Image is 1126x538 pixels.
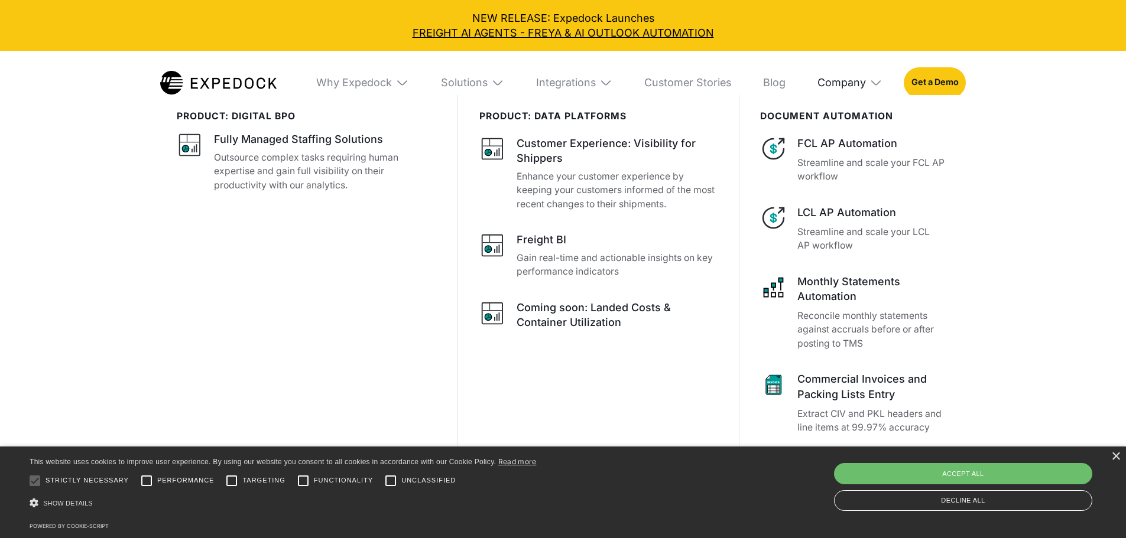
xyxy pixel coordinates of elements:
div: Company [807,51,893,115]
p: Gain real-time and actionable insights on key performance indicators [517,251,718,279]
div: Coming soon: Landed Costs & Container Utilization [517,300,718,330]
div: Customer Experience: Visibility for Shippers [517,136,718,165]
a: Powered by cookie-script [30,523,109,529]
a: Freight BIGain real-time and actionable insights on key performance indicators [479,232,718,279]
p: Reconcile monthly statements against accruals before or after posting to TMS [797,309,949,351]
div: Why Expedock [306,51,419,115]
a: Commercial Invoices and Packing Lists EntryExtract CIV and PKL headers and line items at 99.97% a... [760,371,949,434]
div: Integrations [525,51,623,115]
a: Customer Experience: Visibility for ShippersEnhance your customer experience by keeping your cust... [479,136,718,211]
span: This website uses cookies to improve user experience. By using our website you consent to all coo... [30,458,496,466]
p: Streamline and scale your LCL AP workflow [797,225,949,253]
div: FCL AP Automation [797,136,949,151]
div: Commercial Invoices and Packing Lists Entry [797,371,949,401]
a: Get a Demo [904,67,966,98]
p: Extract CIV and PKL headers and line items at 99.97% accuracy [797,407,949,435]
div: Integrations [536,76,596,89]
div: Freight BI [517,232,566,247]
a: LCL AP AutomationStreamline and scale your LCL AP workflow [760,205,949,253]
div: Show details [30,494,537,513]
span: Performance [157,475,215,485]
div: product: digital bpo [177,111,436,122]
span: Functionality [314,475,373,485]
span: Unclassified [401,475,456,485]
div: PRODUCT: data platforms [479,111,718,122]
a: Blog [752,51,796,115]
a: Read more [498,457,537,466]
div: Company [817,76,866,89]
iframe: Chat Widget [929,410,1126,538]
span: Strictly necessary [46,475,129,485]
a: FREIGHT AI AGENTS - FREYA & AI OUTLOOK AUTOMATION [11,25,1115,40]
div: document automation [760,111,949,122]
a: Customer Stories [634,51,742,115]
p: Outsource complex tasks requiring human expertise and gain full visibility on their productivity ... [214,151,437,193]
span: Targeting [242,475,285,485]
span: Show details [43,500,93,507]
div: Why Expedock [316,76,392,89]
a: Coming soon: Landed Costs & Container Utilization [479,300,718,334]
div: Solutions [430,51,515,115]
p: Streamline and scale your FCL AP workflow [797,156,949,184]
a: FCL AP AutomationStreamline and scale your FCL AP workflow [760,136,949,184]
div: NEW RELEASE: Expedock Launches [11,11,1115,40]
p: Enhance your customer experience by keeping your customers informed of the most recent changes to... [517,169,718,211]
a: Monthly Statements AutomationReconcile monthly statements against accruals before or after postin... [760,274,949,351]
div: Decline all [834,490,1092,511]
div: Solutions [441,76,488,89]
div: Fully Managed Staffing Solutions [214,132,383,146]
a: Fully Managed Staffing SolutionsOutsource complex tasks requiring human expertise and gain full v... [177,132,436,192]
div: Accept all [834,463,1092,484]
div: LCL AP Automation [797,205,949,220]
div: Monthly Statements Automation [797,274,949,304]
